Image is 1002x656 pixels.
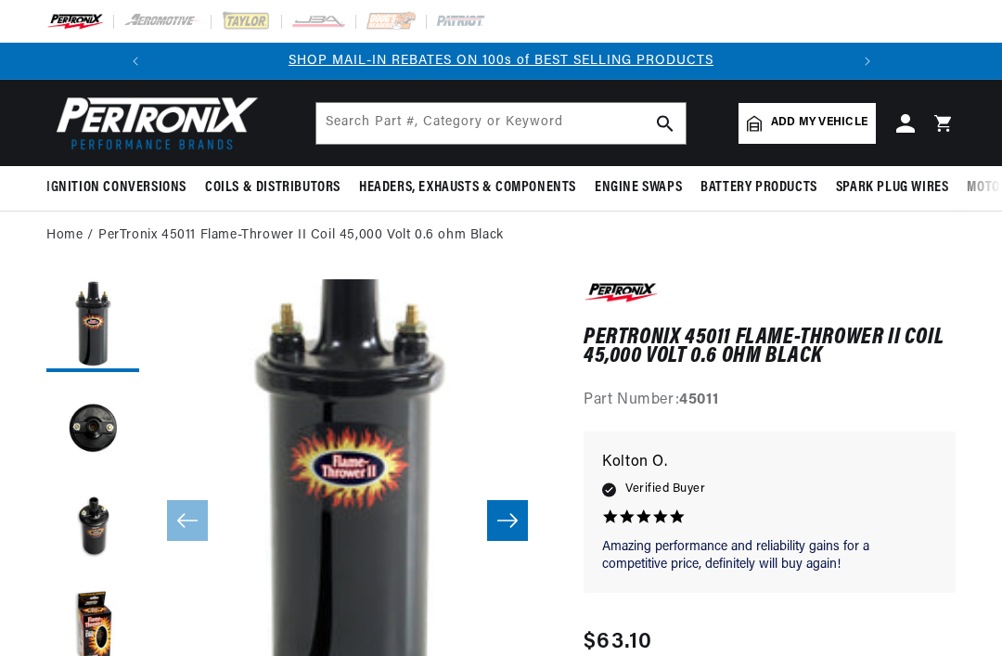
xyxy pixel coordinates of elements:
span: Engine Swaps [595,178,682,198]
button: Load image 1 in gallery view [46,279,139,372]
a: PerTronix 45011 Flame-Thrower II Coil 45,000 Volt 0.6 ohm Black [98,225,504,246]
p: Amazing performance and reliability gains for a competitive price, definitely will buy again! [602,538,937,574]
img: Pertronix [46,91,260,155]
summary: Battery Products [691,166,827,210]
span: Verified Buyer [625,479,705,499]
a: SHOP MAIL-IN REBATES ON 100s of BEST SELLING PRODUCTS [289,54,713,68]
summary: Headers, Exhausts & Components [350,166,585,210]
span: Add my vehicle [771,114,867,132]
span: Headers, Exhausts & Components [359,178,576,198]
span: Battery Products [700,178,817,198]
summary: Spark Plug Wires [827,166,958,210]
summary: Engine Swaps [585,166,691,210]
div: 1 of 2 [154,51,849,71]
summary: Ignition Conversions [46,166,196,210]
div: Part Number: [584,389,956,413]
a: Home [46,225,83,246]
input: Search Part #, Category or Keyword [316,103,686,144]
button: search button [645,103,686,144]
button: Load image 3 in gallery view [46,483,139,576]
span: Spark Plug Wires [836,178,949,198]
h1: PerTronix 45011 Flame-Thrower II Coil 45,000 Volt 0.6 ohm Black [584,328,956,367]
nav: breadcrumbs [46,225,956,246]
p: Kolton O. [602,450,937,476]
button: Translation missing: en.sections.announcements.next_announcement [849,43,886,80]
summary: Coils & Distributors [196,166,350,210]
button: Slide right [487,500,528,541]
span: Coils & Distributors [205,178,340,198]
button: Load image 2 in gallery view [46,381,139,474]
strong: 45011 [679,392,718,407]
div: Announcement [154,51,849,71]
a: Add my vehicle [739,103,876,144]
button: Translation missing: en.sections.announcements.previous_announcement [117,43,154,80]
button: Slide left [167,500,208,541]
span: Ignition Conversions [46,178,186,198]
